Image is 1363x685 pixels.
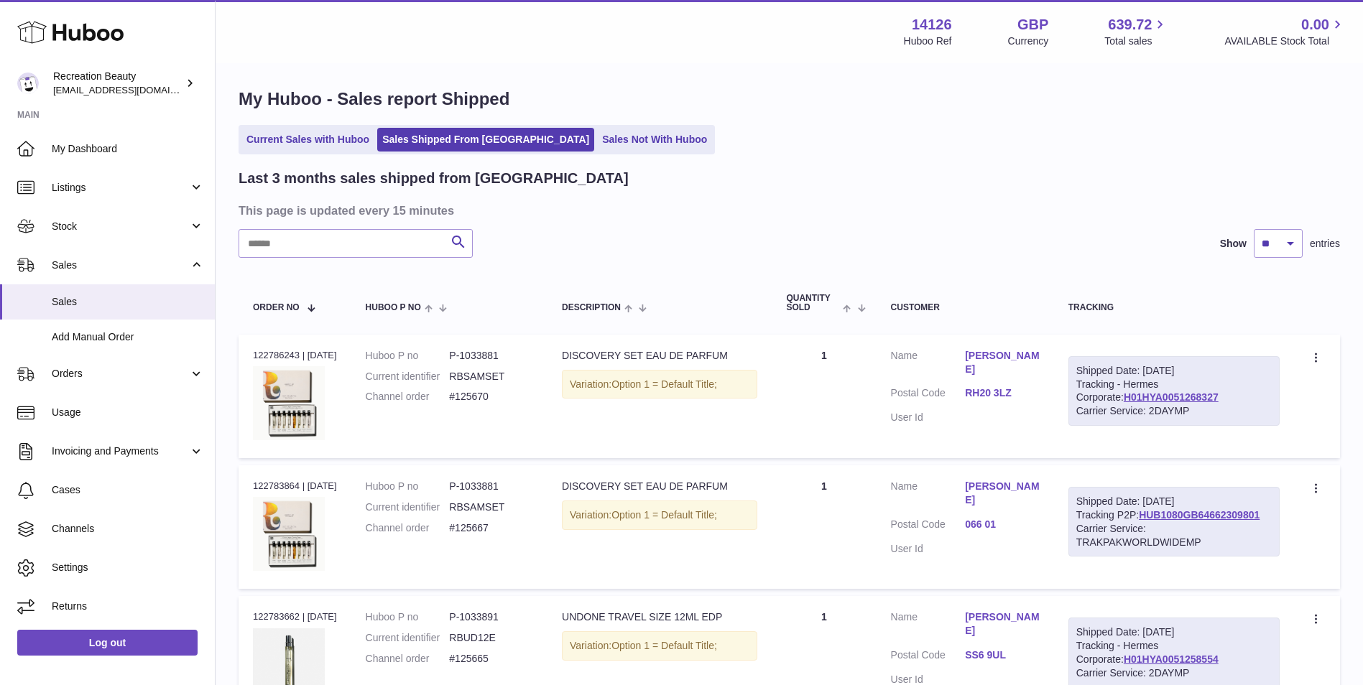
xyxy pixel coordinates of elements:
dd: RBSAMSET [449,500,533,514]
div: Shipped Date: [DATE] [1076,495,1272,508]
span: My Dashboard [52,142,204,156]
span: Settings [52,561,204,574]
span: Stock [52,220,189,233]
div: Variation: [562,500,757,530]
label: Show [1220,237,1247,251]
span: [EMAIL_ADDRESS][DOMAIN_NAME] [53,84,211,95]
dd: RBSAMSET [449,370,533,383]
dd: RBUD12E [449,631,533,645]
span: Sales [52,295,204,309]
div: Variation: [562,370,757,399]
div: 122783864 | [DATE] [253,480,337,493]
div: Recreation Beauty [53,70,182,97]
a: H01HYA0051268327 [1124,391,1219,403]
td: 1 [772,335,876,458]
span: Orders [52,367,189,381]
a: RH20 3LZ [965,386,1040,400]
a: Current Sales with Huboo [241,128,374,152]
dt: Postal Code [891,386,966,404]
dt: Current identifier [366,500,450,514]
dt: User Id [891,411,966,424]
span: Huboo P no [366,303,421,312]
span: Listings [52,181,189,195]
span: Description [562,303,621,312]
span: Quantity Sold [786,294,839,312]
h1: My Huboo - Sales report Shipped [239,88,1340,111]
dt: Channel order [366,652,450,666]
span: Order No [253,303,300,312]
strong: GBP [1017,15,1048,34]
div: Carrier Service: 2DAYMP [1076,666,1272,680]
span: Invoicing and Payments [52,444,189,458]
div: Currency [1008,34,1049,48]
dt: Name [891,480,966,511]
div: Variation: [562,631,757,661]
span: Total sales [1104,34,1168,48]
dt: Channel order [366,521,450,535]
a: Log out [17,630,198,656]
dt: Huboo P no [366,610,450,624]
dt: Huboo P no [366,480,450,493]
span: Add Manual Order [52,330,204,344]
span: entries [1310,237,1340,251]
span: Channels [52,522,204,536]
span: Returns [52,600,204,613]
div: Huboo Ref [904,34,952,48]
a: 0.00 AVAILABLE Stock Total [1224,15,1346,48]
div: Tracking [1068,303,1280,312]
dd: #125667 [449,521,533,535]
dt: Postal Code [891,648,966,666]
dd: P-1033881 [449,480,533,493]
div: DISCOVERY SET EAU DE PARFUM [562,349,757,363]
img: ANWD_12ML.jpg [253,497,325,571]
a: H01HYA0051258554 [1124,653,1219,665]
dd: #125670 [449,390,533,404]
img: ANWD_12ML.jpg [253,366,325,440]
span: Option 1 = Default Title; [611,509,717,521]
a: Sales Shipped From [GEOGRAPHIC_DATA] [377,128,594,152]
span: Option 1 = Default Title; [611,640,717,651]
span: 639.72 [1108,15,1152,34]
h2: Last 3 months sales shipped from [GEOGRAPHIC_DATA] [239,169,629,188]
a: HUB1080GB64662309801 [1139,509,1260,521]
a: [PERSON_NAME] [965,480,1040,507]
strong: 14126 [912,15,952,34]
span: Option 1 = Default Title; [611,378,717,390]
div: Carrier Service: 2DAYMP [1076,404,1272,418]
div: Tracking - Hermes Corporate: [1068,356,1280,427]
dt: Name [891,349,966,380]
div: 122783662 | [DATE] [253,610,337,623]
dt: Current identifier [366,370,450,383]
dd: P-1033881 [449,349,533,363]
div: Customer [891,303,1040,312]
div: Shipped Date: [DATE] [1076,364,1272,378]
a: 066 01 [965,518,1040,531]
a: SS6 9UL [965,648,1040,662]
dd: P-1033891 [449,610,533,624]
dt: Postal Code [891,518,966,535]
div: Tracking P2P: [1068,487,1280,557]
a: [PERSON_NAME] [965,349,1040,376]
a: Sales Not With Huboo [597,128,712,152]
span: Usage [52,406,204,419]
dt: Channel order [366,390,450,404]
dt: Huboo P no [366,349,450,363]
a: [PERSON_NAME] [965,610,1040,638]
img: customercare@recreationbeauty.com [17,73,39,94]
div: 122786243 | [DATE] [253,349,337,362]
span: Cases [52,483,204,497]
span: AVAILABLE Stock Total [1224,34,1346,48]
dt: Name [891,610,966,641]
div: DISCOVERY SET EAU DE PARFUM [562,480,757,493]
span: Sales [52,258,189,272]
span: 0.00 [1301,15,1329,34]
dd: #125665 [449,652,533,666]
h3: This page is updated every 15 minutes [239,202,1336,218]
a: 639.72 Total sales [1104,15,1168,48]
dt: User Id [891,542,966,556]
td: 1 [772,465,876,589]
div: UNDONE TRAVEL SIZE 12ML EDP [562,610,757,624]
dt: Current identifier [366,631,450,645]
div: Carrier Service: TRAKPAKWORLDWIDEMP [1076,522,1272,549]
div: Shipped Date: [DATE] [1076,625,1272,639]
